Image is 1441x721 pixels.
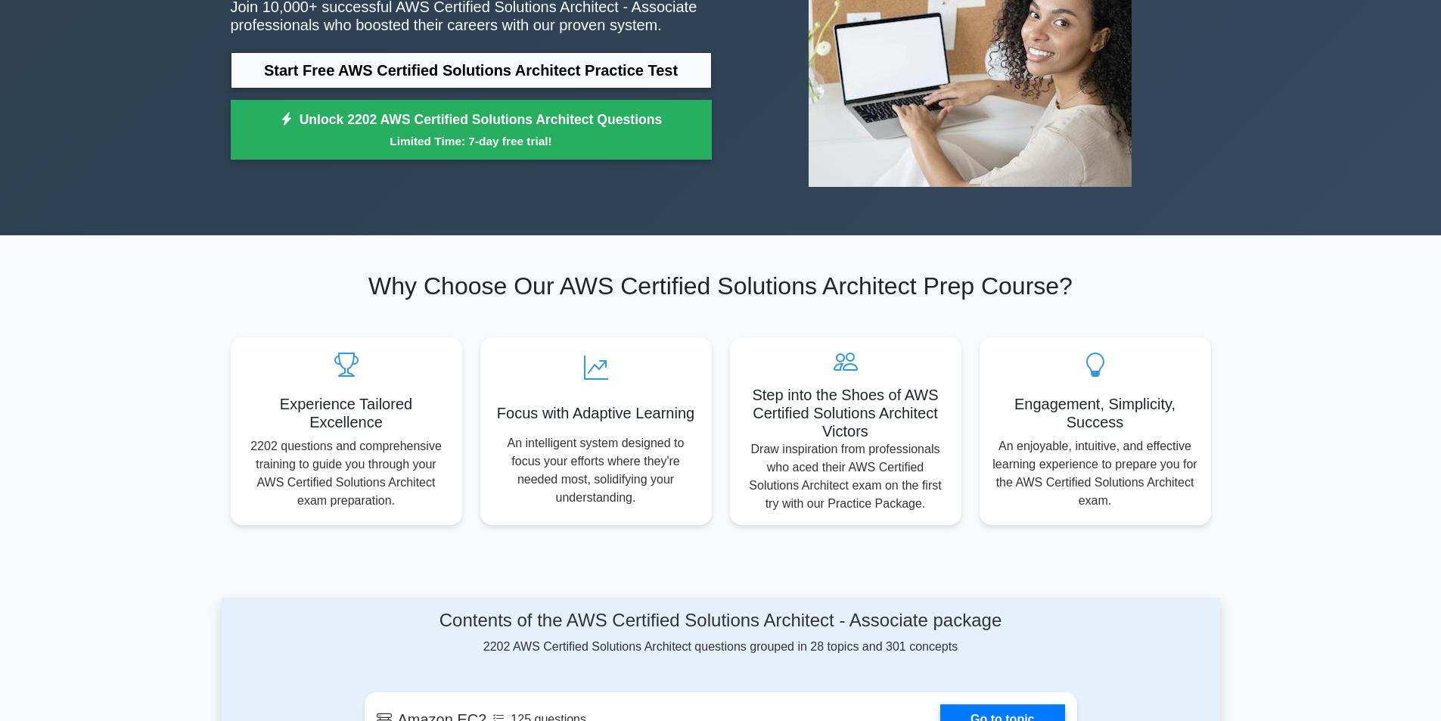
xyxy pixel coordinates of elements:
div: 2202 AWS Certified Solutions Architect questions grouped in 28 topics and 301 concepts [365,610,1077,656]
h5: Experience Tailored Excellence [243,395,450,431]
h5: Focus with Adaptive Learning [492,404,700,422]
p: 2202 questions and comprehensive training to guide you through your AWS Certified Solutions Archi... [243,437,450,510]
a: Start Free AWS Certified Solutions Architect Practice Test [231,52,712,89]
h5: Step into the Shoes of AWS Certified Solutions Architect Victors [742,386,949,440]
p: An enjoyable, intuitive, and effective learning experience to prepare you for the AWS Certified S... [992,437,1199,510]
p: An intelligent system designed to focus your efforts where they're needed most, solidifying your ... [492,434,700,507]
p: Draw inspiration from professionals who aced their AWS Certified Solutions Architect exam on the ... [742,440,949,513]
h4: Contents of the AWS Certified Solutions Architect - Associate package [365,610,1077,632]
a: Unlock 2202 AWS Certified Solutions Architect QuestionsLimited Time: 7-day free trial! [231,100,712,160]
small: Limited Time: 7-day free trial! [250,132,693,150]
h5: Engagement, Simplicity, Success [992,395,1199,431]
h2: Why Choose Our AWS Certified Solutions Architect Prep Course? [231,272,1211,300]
